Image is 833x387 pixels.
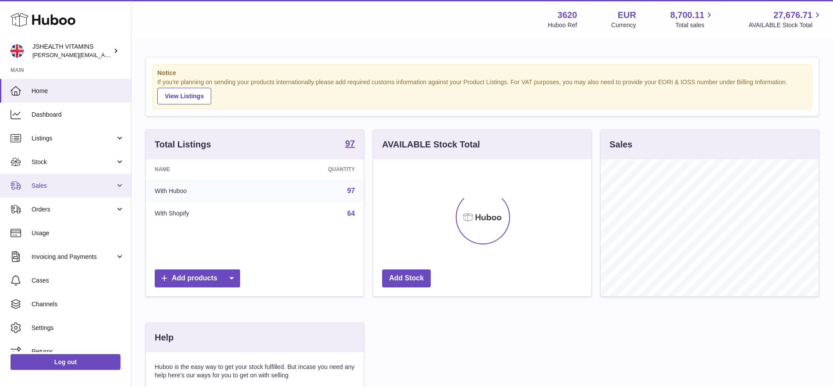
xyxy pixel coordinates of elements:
[347,210,355,217] a: 64
[157,69,807,77] strong: Notice
[155,269,240,287] a: Add products
[610,139,632,150] h3: Sales
[32,348,124,356] span: Returns
[557,9,577,21] strong: 3620
[32,111,124,119] span: Dashboard
[11,354,121,370] a: Log out
[146,202,263,225] td: With Shopify
[146,179,263,202] td: With Huboo
[347,187,355,194] a: 97
[32,205,115,214] span: Orders
[32,43,111,59] div: JSHEALTH VITAMINS
[345,139,355,148] strong: 97
[157,88,211,104] a: View Listings
[748,21,822,29] span: AVAILABLE Stock Total
[263,159,364,179] th: Quantity
[32,182,115,190] span: Sales
[32,229,124,237] span: Usage
[157,78,807,104] div: If you're planning on sending your products internationally please add required customs informati...
[32,134,115,143] span: Listings
[748,9,822,29] a: 27,676.71 AVAILABLE Stock Total
[32,300,124,308] span: Channels
[32,158,115,166] span: Stock
[382,269,431,287] a: Add Stock
[32,51,176,58] span: [PERSON_NAME][EMAIL_ADDRESS][DOMAIN_NAME]
[611,21,636,29] div: Currency
[155,139,211,150] h3: Total Listings
[32,324,124,332] span: Settings
[32,253,115,261] span: Invoicing and Payments
[345,139,355,150] a: 97
[32,87,124,95] span: Home
[617,9,636,21] strong: EUR
[155,363,355,380] p: Huboo is the easy way to get your stock fulfilled. But incase you need any help here's our ways f...
[675,21,714,29] span: Total sales
[670,9,715,29] a: 8,700.11 Total sales
[155,332,174,344] h3: Help
[11,44,24,57] img: francesca@jshealthvitamins.com
[146,159,263,179] th: Name
[32,276,124,285] span: Cases
[382,139,480,150] h3: AVAILABLE Stock Total
[773,9,812,21] span: 27,676.71
[670,9,705,21] span: 8,700.11
[548,21,577,29] div: Huboo Ref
